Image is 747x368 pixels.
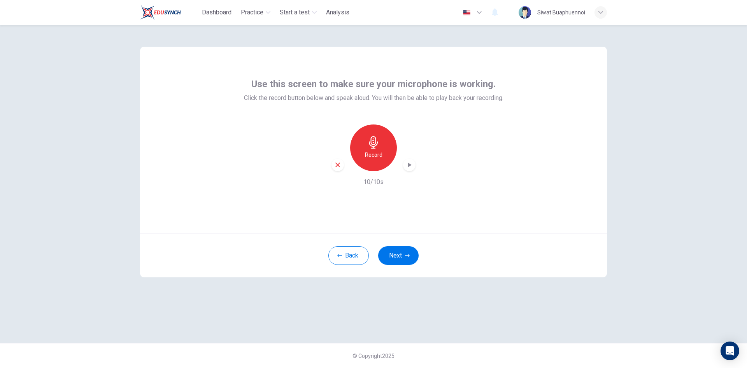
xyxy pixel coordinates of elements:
span: © Copyright 2025 [352,353,395,359]
span: Dashboard [202,8,231,17]
button: Record [350,124,397,171]
a: Train Test logo [140,5,199,20]
button: Practice [238,5,274,19]
img: en [462,10,472,16]
img: Train Test logo [140,5,181,20]
h6: Record [365,150,382,159]
span: Analysis [326,8,349,17]
span: Use this screen to make sure your microphone is working. [251,78,496,90]
button: Analysis [323,5,352,19]
button: Back [328,246,369,265]
button: Dashboard [199,5,235,19]
span: Start a test [280,8,310,17]
span: Practice [241,8,263,17]
img: Profile picture [519,6,531,19]
div: Siwat Buaphuennoi [537,8,585,17]
div: Open Intercom Messenger [721,342,739,360]
button: Next [378,246,419,265]
h6: 10/10s [363,177,384,187]
button: Start a test [277,5,320,19]
span: Click the record button below and speak aloud. You will then be able to play back your recording. [244,93,503,103]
